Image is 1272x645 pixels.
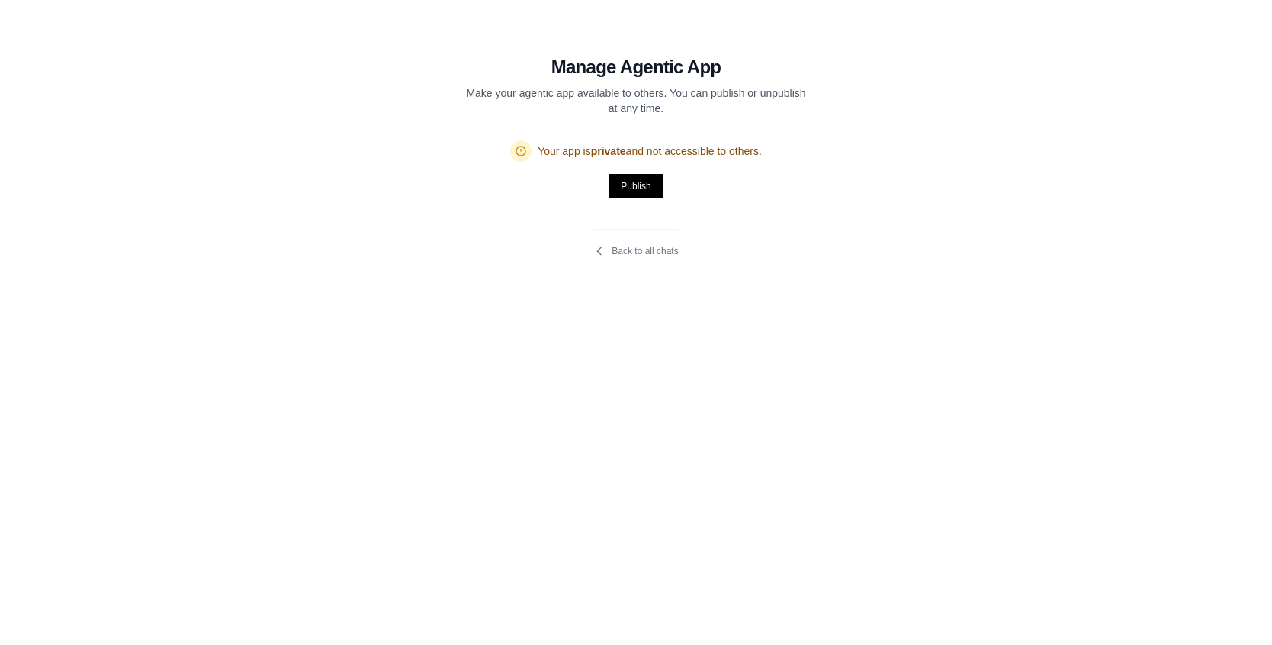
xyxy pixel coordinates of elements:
span: private [591,145,626,157]
span: Your app is and not accessible to others. [538,144,762,159]
a: Back to all chats [593,245,678,257]
p: Make your agentic app available to others. You can publish or unpublish at any time. [465,85,807,116]
h1: Manage Agentic App [551,55,721,79]
button: Publish [609,174,663,198]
